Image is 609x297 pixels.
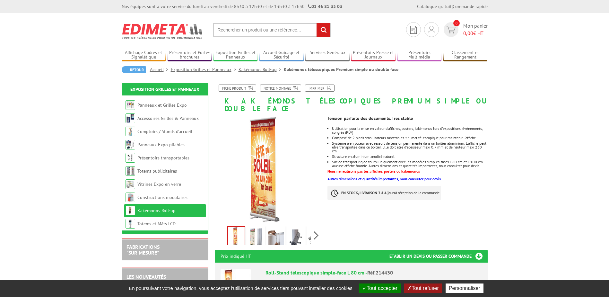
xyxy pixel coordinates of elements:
img: Kakémonos Roll-up [126,206,135,215]
a: Exposition Grilles et Panneaux [171,67,239,72]
h3: Etablir un devis ou passer commande [389,250,488,263]
div: Nos équipes sont à votre service du lundi au vendredi de 8h30 à 12h30 et de 13h30 à 17h30 [122,3,342,10]
a: Constructions modulaires [137,194,187,200]
a: Commande rapide [453,4,488,9]
a: Notice Montage [260,85,301,92]
span: Next [313,230,319,241]
img: 214430_kakemono_roll_stand_telescopique_simple_face_1.jpg [248,228,264,248]
a: Services Généraux [305,50,350,60]
a: Panneaux et Grilles Expo [137,102,187,108]
img: Panneaux Expo pliables [126,140,135,149]
strong: Tension parfaite des documents. Très stable [327,115,413,121]
a: Exposition Grilles et Panneaux [213,50,258,60]
li: Système à enrouleur avec ressort de tension permanente dans un boîtier aluminium. L'affiche peut ... [332,141,487,153]
a: Totems et Mâts LCD [137,221,176,227]
a: Présentoirs et Porte-brochures [168,50,212,60]
img: devis rapide [428,26,435,33]
img: panneaux_pliables_214430.jpg [215,116,323,224]
button: Personnaliser (fenêtre modale) [446,283,483,293]
img: Totems publicitaires [126,166,135,176]
img: Comptoirs / Stands d'accueil [126,127,135,136]
img: devis rapide [446,26,456,33]
div: Roll-Stand télescopique simple-face L 80 cm - [265,269,482,276]
img: Panneaux et Grilles Expo [126,100,135,110]
a: Retour [122,66,146,73]
li: Kakémonos télescopiques Premium simple ou double face [284,66,398,73]
p: Prix indiqué HT [221,250,251,263]
a: devis rapide 0 Mon panier 0,00€ HT [442,22,488,37]
a: Panneaux Expo pliables [137,142,185,148]
img: 214430_kakemono_roll_stand_telescopique_simple_face_4.jpg [288,228,304,248]
img: 214430_kakemono_roll_stand_telescopique_simple_face_2.jpg [268,228,284,248]
img: Edimeta [122,19,204,43]
img: Vitrines Expo en verre [126,179,135,189]
a: Imprimer [305,85,335,92]
span: 0,00 [463,30,473,36]
img: Présentoirs transportables [126,153,135,163]
img: Totems et Mâts LCD [126,219,135,229]
a: Accueil [150,67,171,72]
a: Affichage Cadres et Signalétique [122,50,166,60]
input: rechercher [317,23,330,37]
a: Présentoirs Presse et Journaux [351,50,396,60]
a: Vitrines Expo en verre [137,181,181,187]
button: Tout refuser [404,283,442,293]
a: Exposition Grilles et Panneaux [130,86,199,92]
span: Réf.214430 [367,269,393,276]
img: 214430_kakemono_roll_stand_telescopique_simple_face_5.jpg [308,228,324,248]
li: Composé de 2 pieds stabilisateurs rabattables + 1 mat télescopique pour maintenir l'affiche [332,136,487,140]
a: Accessoires Grilles & Panneaux [137,115,199,121]
input: Rechercher un produit ou une référence... [213,23,331,37]
button: Tout accepter [359,283,401,293]
img: devis rapide [410,26,417,34]
h1: Kakémonos télescopiques Premium simple ou double face [210,85,492,113]
a: Kakémonos Roll-up [239,67,284,72]
span: € HT [463,30,488,37]
a: Autres dimensions et quantités importantes, nous consulter pour devis [327,176,441,181]
strong: EN STOCK, LIVRAISON 3 à 4 jours [341,190,395,195]
li: Structure en aluminium anodisé naturel [332,155,487,158]
a: Classement et Rangement [443,50,488,60]
li: Utilisation pour la mise en valeur d'affiches, posters, kakémonos lors d'expositions, événements,... [332,127,487,134]
p: à réception de la commande [327,186,441,200]
img: Constructions modulaires [126,193,135,202]
img: Accessoires Grilles & Panneaux [126,113,135,123]
a: Accueil Guidage et Sécurité [259,50,304,60]
img: panneaux_pliables_214430.jpg [228,227,245,247]
a: Kakémonos Roll-up [137,208,176,213]
strong: 01 46 81 33 03 [308,4,342,9]
a: FABRICATIONS"Sur Mesure" [126,244,160,256]
a: Comptoirs / Stands d'accueil [137,129,192,134]
a: Présentoirs Multimédia [397,50,442,60]
a: Fiche produit [219,85,256,92]
a: Totems publicitaires [137,168,177,174]
span: Mon panier [463,22,488,37]
a: Présentoirs transportables [137,155,189,161]
li: Sac de transport rigide fourni uniquement avec les modèles simples-faces L 80 cm et L 100 cm. Auc... [332,160,487,168]
span: En poursuivant votre navigation, vous acceptez l'utilisation de services tiers pouvant installer ... [126,285,356,291]
div: | [417,3,488,10]
span: 0 [453,20,460,26]
a: LES NOUVEAUTÉS [126,274,166,280]
a: Catalogue gratuit [417,4,452,9]
font: Nous ne réalisons pas les affiches, posters ou kakémonos [327,169,420,174]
